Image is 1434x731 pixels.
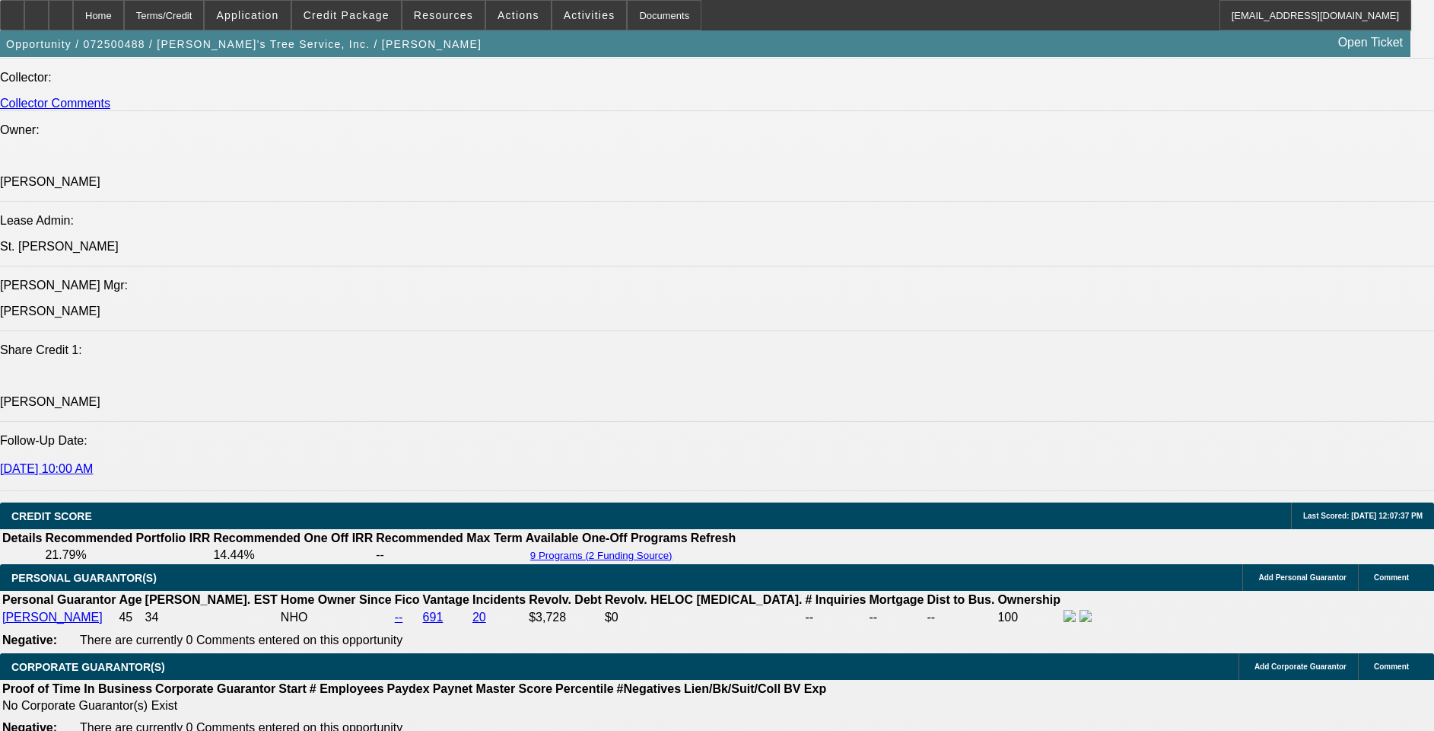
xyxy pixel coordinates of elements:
[784,682,826,695] b: BV Exp
[212,531,374,546] th: Recommended One Off IRR
[11,510,92,522] span: CREDIT SCORE
[525,531,688,546] th: Available One-Off Programs
[423,593,469,606] b: Vantage
[498,9,539,21] span: Actions
[433,682,552,695] b: Paynet Master Score
[2,634,57,646] b: Negative:
[805,593,866,606] b: # Inquiries
[2,611,103,624] a: [PERSON_NAME]
[997,609,1061,626] td: 100
[1332,30,1409,56] a: Open Ticket
[997,593,1060,606] b: Ownership
[80,634,402,646] span: There are currently 0 Comments entered on this opportunity
[216,9,278,21] span: Application
[278,682,306,695] b: Start
[555,682,613,695] b: Percentile
[212,547,374,563] td: 14.44%
[292,1,401,30] button: Credit Package
[564,9,615,21] span: Activities
[414,9,473,21] span: Resources
[869,609,925,626] td: --
[1303,512,1423,520] span: Last Scored: [DATE] 12:07:37 PM
[528,609,603,626] td: $3,728
[605,593,803,606] b: Revolv. HELOC [MEDICAL_DATA].
[44,531,211,546] th: Recommended Portfolio IRR
[472,611,486,624] a: 20
[11,661,165,673] span: CORPORATE GUARANTOR(S)
[617,682,682,695] b: #Negatives
[1254,662,1347,671] span: Add Corporate Guarantor
[281,593,392,606] b: Home Owner Since
[690,531,737,546] th: Refresh
[552,1,627,30] button: Activities
[1064,610,1076,622] img: facebook-icon.png
[119,593,141,606] b: Age
[604,609,803,626] td: $0
[118,609,142,626] td: 45
[472,593,526,606] b: Incidents
[280,609,393,626] td: NHO
[304,9,390,21] span: Credit Package
[6,38,482,50] span: Opportunity / 072500488 / [PERSON_NAME]'s Tree Service, Inc. / [PERSON_NAME]
[11,572,157,584] span: PERSONAL GUARANTOR(S)
[2,682,153,697] th: Proof of Time In Business
[1258,573,1347,582] span: Add Personal Guarantor
[44,547,211,563] td: 21.79%
[2,593,116,606] b: Personal Guarantor
[402,1,485,30] button: Resources
[1079,610,1092,622] img: linkedin-icon.png
[804,609,866,626] td: --
[526,549,677,562] button: 9 Programs (2 Funding Source)
[927,593,995,606] b: Dist to Bus.
[870,593,924,606] b: Mortgage
[155,682,275,695] b: Corporate Guarantor
[395,611,403,624] a: --
[395,593,420,606] b: Fico
[1374,573,1409,582] span: Comment
[2,698,833,713] td: No Corporate Guarantor(s) Exist
[927,609,996,626] td: --
[375,531,523,546] th: Recommended Max Term
[387,682,430,695] b: Paydex
[423,611,444,624] a: 691
[1374,662,1409,671] span: Comment
[310,682,384,695] b: # Employees
[205,1,290,30] button: Application
[145,609,278,626] td: 34
[684,682,781,695] b: Lien/Bk/Suit/Coll
[486,1,551,30] button: Actions
[529,593,602,606] b: Revolv. Debt
[145,593,278,606] b: [PERSON_NAME]. EST
[375,547,523,563] td: --
[2,531,43,546] th: Details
